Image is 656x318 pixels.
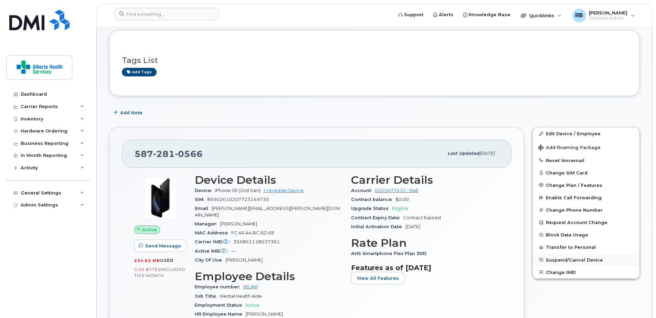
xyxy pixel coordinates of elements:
span: Add Roaming Package [538,145,601,151]
button: Change IMEI [533,266,639,278]
button: Request Account Change [533,216,639,229]
span: Account [351,188,375,193]
span: Manager [195,221,220,226]
span: 0566 [175,149,203,159]
button: Change Plan / Features [533,179,639,191]
button: Reset Voicemail [533,154,639,167]
span: Active IMEI [195,248,231,254]
button: Transfer to Personal [533,241,639,253]
a: Edit Device / Employee [533,127,639,140]
a: Support [393,8,428,22]
span: 0.00 Bytes [134,267,160,272]
span: RB [575,11,583,20]
span: View All Features [357,275,399,282]
span: — [231,248,236,254]
span: $0.00 [395,197,409,202]
span: FC:4E:A4:BC:6D:6E [231,230,274,235]
button: Send Message [134,240,187,252]
h3: Rate Plan [351,237,499,249]
span: Eligible [392,206,408,211]
span: Employment Status [195,303,245,308]
button: Add Roaming Package [533,140,639,154]
img: image20231002-3703462-1mz9tax.jpeg [140,177,181,219]
span: AHS Smartphone Flex Plan 30D [351,251,430,256]
span: Contract balance [351,197,395,202]
span: Initial Activation Date [351,224,405,229]
span: Email [195,206,212,211]
span: [PERSON_NAME] [246,311,283,317]
h3: Device Details [195,174,343,186]
span: City Of Use [195,257,225,263]
span: Contract Expired [403,215,441,220]
h3: Carrier Details [351,174,499,186]
span: HR Employee Name [195,311,246,317]
span: [PERSON_NAME][EMAIL_ADDRESS][PERSON_NAME][DOMAIN_NAME] [195,206,340,217]
span: Mental Health Aide [220,294,262,299]
button: Change Phone Number [533,204,639,216]
span: Change Plan / Features [546,182,602,188]
h3: Employee Details [195,270,343,283]
span: iPhone SE (2nd Gen) [215,188,261,193]
button: View All Features [351,272,405,284]
div: Quicklinks [516,9,566,22]
span: Last updated [447,151,479,156]
button: Block Data Usage [533,229,639,241]
span: 356851118037361 [233,239,280,244]
span: Quicklinks [529,13,554,18]
span: 89302610207723149735 [207,197,269,202]
span: SIM [195,197,207,202]
span: Device [195,188,215,193]
span: Carrier IMEI [195,239,233,244]
a: Knowledge Base [458,8,515,22]
div: Ryan Ballesteros [568,9,639,22]
span: Send Message [145,243,181,249]
span: [PERSON_NAME] [589,10,627,15]
span: [PERSON_NAME] [225,257,263,263]
span: Suspend/Cancel Device [546,257,603,262]
span: 281 [153,149,175,159]
span: Add Note [120,109,142,116]
span: Job Title [195,294,220,299]
span: Support [404,11,423,18]
button: Change SIM Card [533,167,639,179]
a: Alerts [428,8,458,22]
span: 234.62 MB [134,258,160,263]
span: Employee number [195,284,243,289]
a: XELIKP [243,284,258,289]
span: [DATE] [405,224,420,229]
span: included this month [134,267,186,278]
input: Find something... [115,8,219,20]
a: Add tags [122,68,157,76]
h3: Features as of [DATE] [351,264,499,272]
span: Knowledge Base [469,11,510,18]
span: Upgrade Status [351,206,392,211]
h3: Tags List [122,56,627,65]
button: Add Note [109,106,148,119]
span: 587 [135,149,203,159]
button: Enable Call Forwarding [533,191,639,204]
button: Suspend/Cancel Device [533,254,639,266]
span: Contract Expiry Date [351,215,403,220]
span: Wireless Admin [589,15,627,21]
a: 0552677432 - Bell [375,188,418,193]
span: Active [245,303,260,308]
span: used [160,258,174,263]
span: MAC Address [195,230,231,235]
span: Active [142,226,157,233]
span: Enable Call Forwarding [546,195,602,200]
span: [PERSON_NAME] [220,221,257,226]
a: + Upgrade Device [263,188,304,193]
span: [DATE] [479,151,495,156]
span: Alerts [439,11,453,18]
